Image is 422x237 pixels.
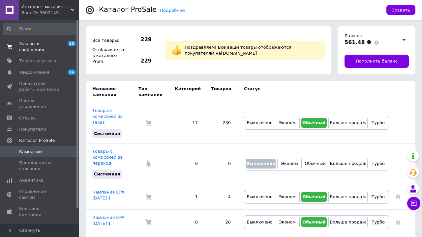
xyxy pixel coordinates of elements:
[392,8,410,13] span: Создать
[237,81,389,103] td: Статус
[21,4,71,10] span: Интернет-магазин "Аура"
[92,215,124,226] a: Кампания CPA [DATE] 1
[369,159,387,169] button: Турбо
[281,161,298,166] span: Эконом
[372,161,385,166] span: Турбо
[99,6,157,13] div: Каталог ProSale
[279,220,296,224] span: Эконом
[92,108,123,125] a: Товары с комиссией за заказ
[19,206,61,218] span: Кошелек компании
[68,41,76,46] span: 23
[330,217,366,227] button: Больше продаж
[138,81,168,103] td: Тип кампании
[330,220,366,224] span: Больше продаж
[345,33,362,38] span: Баланс:
[345,39,371,45] span: 561.48 ₴
[129,36,152,43] span: 229
[160,8,185,13] a: Подробнее
[168,143,204,184] td: 0
[369,217,387,227] button: Турбо
[145,219,152,225] img: Комиссия за заказ
[302,220,326,224] span: Обычный
[247,220,272,224] span: Выключено
[19,149,42,155] span: Кампании
[204,143,237,184] td: 0
[279,120,296,125] span: Эконом
[19,41,61,53] span: Заказы и сообщения
[330,118,366,128] button: Больше продаж
[246,192,273,202] button: Выключено
[301,118,327,128] button: Обычный
[330,192,366,202] button: Больше продаж
[145,119,152,126] img: Комиссия за заказ
[19,160,61,172] span: Пополнения и списания
[247,194,272,199] span: Выключено
[407,197,420,210] button: Чат с покупателем
[247,120,272,125] span: Выключено
[246,217,273,227] button: Выключено
[345,55,409,68] a: Пополнить баланс
[204,103,237,143] td: 230
[168,103,204,143] td: 17
[302,120,326,125] span: Обычный
[302,194,326,199] span: Обычный
[19,58,56,64] span: Товары и услуги
[91,36,127,45] div: Все товары:
[204,209,237,235] td: 28
[19,81,61,92] span: Показатели работы компании
[3,23,78,35] input: Поиск
[372,220,385,224] span: Турбо
[369,118,387,128] button: Турбо
[277,192,298,202] button: Эконом
[277,217,298,227] button: Эконом
[277,118,298,128] button: Эконом
[145,160,152,167] img: Комиссия за переход
[168,209,204,235] td: 8
[68,69,76,75] span: 16
[92,149,123,166] a: Товары с комиссией за переход
[19,115,37,121] span: Отзывы
[356,58,398,64] span: Пополнить баланс
[301,217,327,227] button: Обычный
[301,192,327,202] button: Обычный
[168,81,204,103] td: Категорий
[330,194,366,199] span: Больше продаж
[305,161,325,166] span: Обычный
[94,131,120,136] span: Системная
[171,45,181,55] img: :+1:
[330,120,366,125] span: Больше продаж
[129,57,152,65] span: 229
[204,81,237,103] td: Товаров
[19,223,36,229] span: Маркет
[19,98,61,110] span: Панель управления
[19,126,46,132] span: Покупатели
[386,5,415,15] button: Создать
[303,159,327,169] button: Обычный
[372,120,385,125] span: Турбо
[86,81,138,103] td: Название кампании
[279,194,296,199] span: Эконом
[246,118,273,128] button: Выключено
[19,138,55,144] span: Каталог ProSale
[145,194,152,200] img: Комиссия за заказ
[246,159,276,169] button: Выключено
[246,161,275,166] span: Выключено
[168,184,204,209] td: 1
[372,194,385,199] span: Турбо
[396,194,400,199] a: Удалить
[21,10,79,16] div: Ваш ID: 3602149
[19,69,49,75] span: Уведомления
[92,190,124,200] a: Кампания CPA [DATE] 1
[330,161,366,166] span: Больше продаж
[204,184,237,209] td: 4
[91,45,127,66] div: Отображается в каталоге Prom:
[94,171,120,176] span: Системная
[19,177,44,183] span: Аналитика
[369,192,387,202] button: Турбо
[279,159,300,169] button: Эконом
[396,220,400,224] a: Удалить
[331,159,366,169] button: Больше продаж
[183,43,320,58] div: Поздравляем! Все ваши товары отображаются покупателям на [DOMAIN_NAME]
[19,189,61,200] span: Управление сайтом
